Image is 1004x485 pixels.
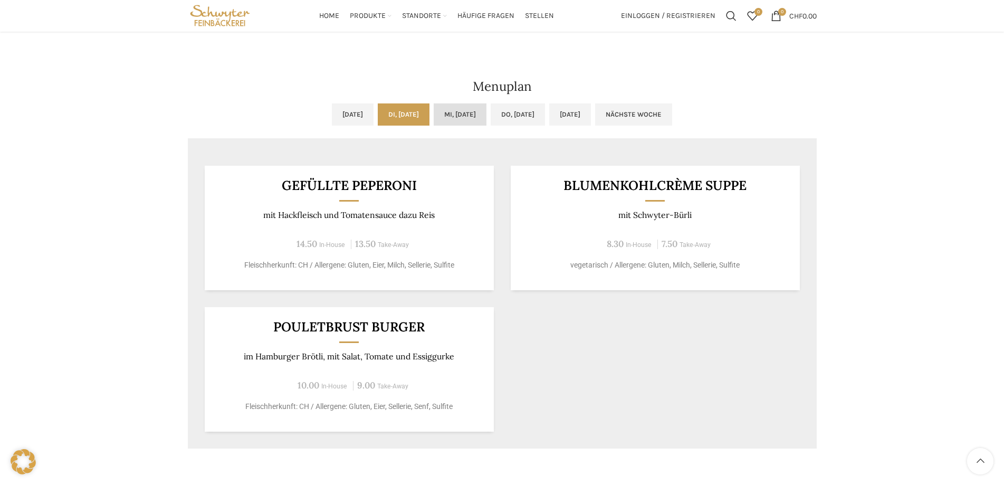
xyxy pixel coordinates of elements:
[378,103,429,126] a: Di, [DATE]
[549,103,591,126] a: [DATE]
[377,383,408,390] span: Take-Away
[523,179,787,192] h3: Blumenkohlcrème suppe
[742,5,763,26] div: Meine Wunschliste
[789,11,802,20] span: CHF
[217,320,481,334] h3: Pouletbrust Burger
[778,8,786,16] span: 0
[217,351,481,362] p: im Hamburger Brötli, mit Salat, Tomate und Essiggurke
[434,103,486,126] a: Mi, [DATE]
[766,5,822,26] a: 0 CHF0.00
[188,11,253,20] a: Site logo
[523,210,787,220] p: mit Schwyter-Bürli
[616,5,721,26] a: Einloggen / Registrieren
[621,12,715,20] span: Einloggen / Registrieren
[457,5,514,26] a: Häufige Fragen
[595,103,672,126] a: Nächste Woche
[523,260,787,271] p: vegetarisch / Allergene: Gluten, Milch, Sellerie, Sulfite
[319,241,345,249] span: In-House
[789,11,817,20] bdi: 0.00
[378,241,409,249] span: Take-Away
[754,8,762,16] span: 0
[967,448,993,474] a: Scroll to top button
[217,260,481,271] p: Fleischherkunft: CH / Allergene: Gluten, Eier, Milch, Sellerie, Sulfite
[402,5,447,26] a: Standorte
[525,11,554,21] span: Stellen
[321,383,347,390] span: In-House
[626,241,652,249] span: In-House
[457,11,514,21] span: Häufige Fragen
[217,179,481,192] h3: GEFÜLLTE PEPERONI
[298,379,319,391] span: 10.00
[217,210,481,220] p: mit Hackfleisch und Tomatensauce dazu Reis
[525,5,554,26] a: Stellen
[662,238,677,250] span: 7.50
[491,103,545,126] a: Do, [DATE]
[355,238,376,250] span: 13.50
[217,401,481,412] p: Fleischherkunft: CH / Allergene: Gluten, Eier, Sellerie, Senf, Sulfite
[607,238,624,250] span: 8.30
[332,103,374,126] a: [DATE]
[402,11,441,21] span: Standorte
[319,5,339,26] a: Home
[188,80,817,93] h2: Menuplan
[350,11,386,21] span: Produkte
[297,238,317,250] span: 14.50
[350,5,391,26] a: Produkte
[721,5,742,26] a: Suchen
[357,379,375,391] span: 9.00
[257,5,615,26] div: Main navigation
[680,241,711,249] span: Take-Away
[319,11,339,21] span: Home
[742,5,763,26] a: 0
